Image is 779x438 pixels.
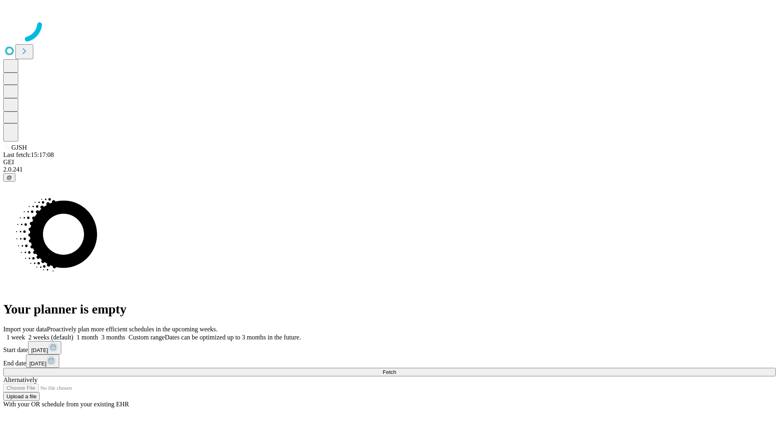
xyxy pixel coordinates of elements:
[28,341,61,354] button: [DATE]
[3,376,37,383] span: Alternatively
[383,369,396,375] span: Fetch
[101,334,125,341] span: 3 months
[3,341,776,354] div: Start date
[3,151,54,158] span: Last fetch: 15:17:08
[3,302,776,317] h1: Your planner is empty
[3,166,776,173] div: 2.0.241
[77,334,98,341] span: 1 month
[26,354,59,368] button: [DATE]
[6,334,25,341] span: 1 week
[11,144,27,151] span: GJSH
[29,361,46,367] span: [DATE]
[6,174,12,180] span: @
[3,368,776,376] button: Fetch
[3,392,40,401] button: Upload a file
[47,326,217,333] span: Proactively plan more efficient schedules in the upcoming weeks.
[31,347,48,353] span: [DATE]
[28,334,73,341] span: 2 weeks (default)
[3,401,129,408] span: With your OR schedule from your existing EHR
[129,334,165,341] span: Custom range
[3,326,47,333] span: Import your data
[3,173,15,182] button: @
[3,159,776,166] div: GEI
[3,354,776,368] div: End date
[165,334,301,341] span: Dates can be optimized up to 3 months in the future.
